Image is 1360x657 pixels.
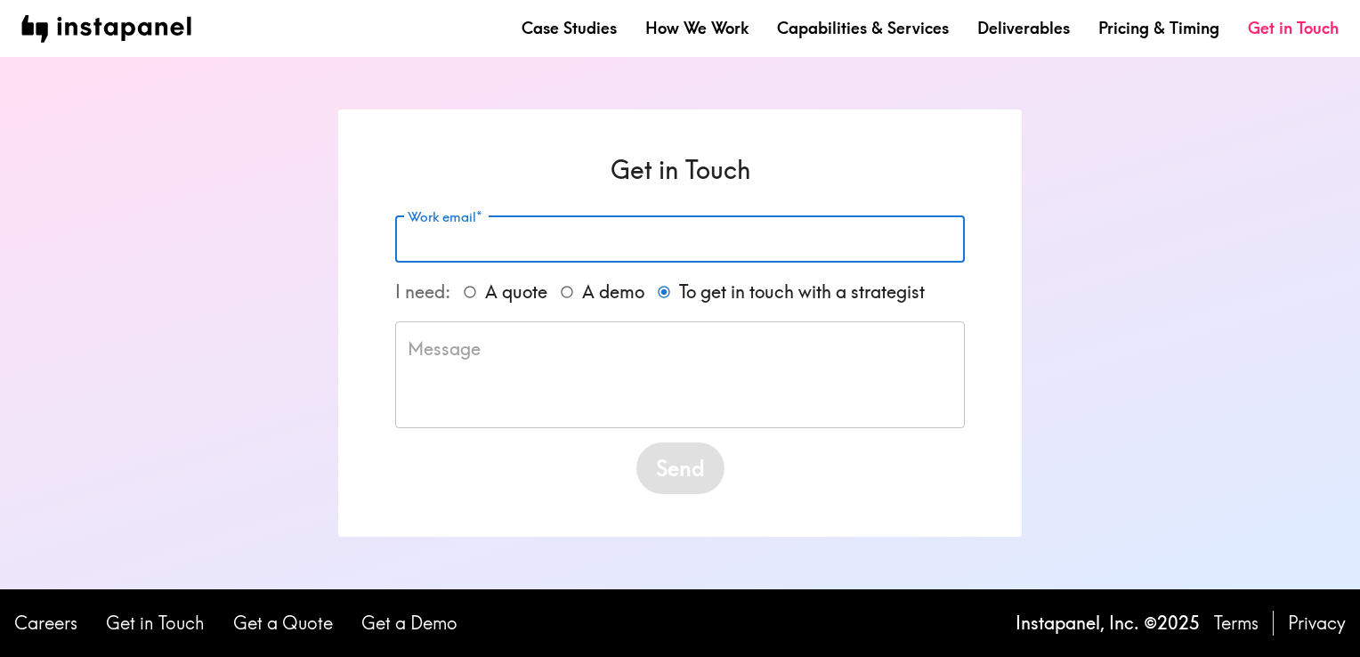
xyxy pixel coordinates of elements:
img: instapanel [21,15,191,43]
span: I need: [395,281,450,303]
h6: Get in Touch [395,152,965,187]
span: To get in touch with a strategist [679,280,925,304]
span: A quote [485,280,547,304]
a: Careers [14,611,77,636]
button: Send [636,442,725,494]
span: A demo [582,280,644,304]
a: Get a Quote [233,611,333,636]
p: Instapanel, Inc. © 2025 [1016,611,1200,636]
a: Pricing & Timing [1098,17,1219,39]
a: Terms [1214,611,1259,636]
a: Get in Touch [1248,17,1339,39]
a: Deliverables [977,17,1070,39]
a: How We Work [645,17,749,39]
a: Get in Touch [106,611,205,636]
a: Privacy [1288,611,1346,636]
a: Get a Demo [361,611,457,636]
a: Case Studies [522,17,617,39]
a: Capabilities & Services [777,17,949,39]
label: Work email* [408,207,482,227]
